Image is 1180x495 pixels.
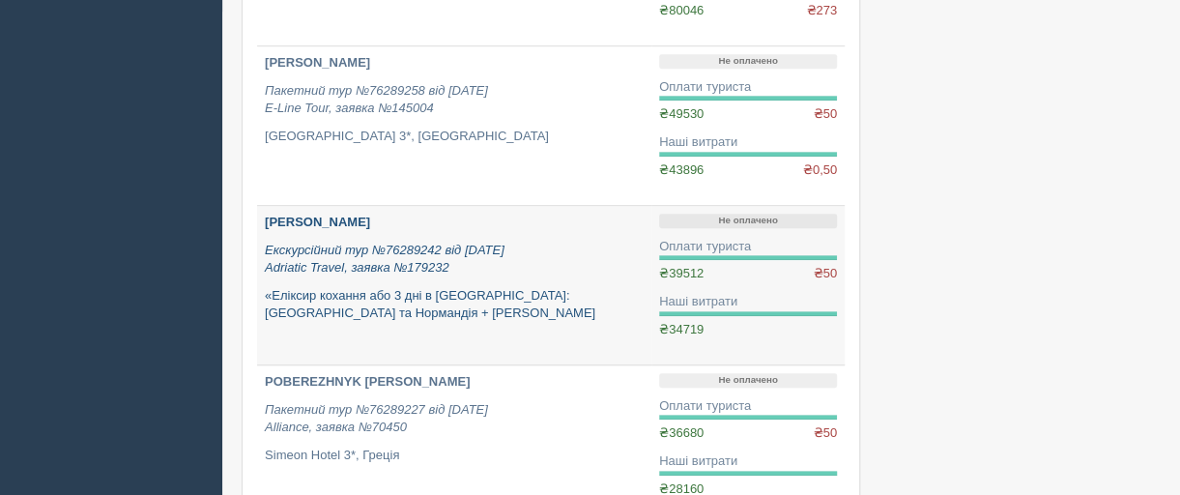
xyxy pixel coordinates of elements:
a: [PERSON_NAME] Пакетний тур №76289258 від [DATE]E-Line Tour, заявка №145004 [GEOGRAPHIC_DATA] 3*, ... [257,46,651,205]
i: Пакетний тур №76289227 від [DATE] Alliance, заявка №70450 [265,402,488,435]
a: [PERSON_NAME] Екскурсійний тур №76289242 від [DATE]Adriatic Travel, заявка №179232 «Еліксир кохан... [257,206,651,364]
span: ₴49530 [659,106,704,121]
b: [PERSON_NAME] [265,55,370,70]
div: Наші витрати [659,452,837,471]
i: Пакетний тур №76289258 від [DATE] E-Line Tour, заявка №145004 [265,83,488,116]
span: ₴39512 [659,266,704,280]
span: ₴50 [814,265,837,283]
span: ₴36680 [659,425,704,440]
div: Наші витрати [659,133,837,152]
span: ₴50 [814,105,837,124]
div: Наші витрати [659,293,837,311]
span: ₴50 [814,424,837,443]
p: Не оплачено [659,214,837,228]
p: [GEOGRAPHIC_DATA] 3*, [GEOGRAPHIC_DATA] [265,128,644,146]
div: Оплати туриста [659,78,837,97]
b: POBEREZHNYK [PERSON_NAME] [265,374,470,389]
p: Simeon Hotel 3*, Греція [265,447,644,465]
span: ₴43896 [659,162,704,177]
p: «Еліксир кохання або 3 дні в [GEOGRAPHIC_DATA]: [GEOGRAPHIC_DATA] та Нормандія + [PERSON_NAME] [265,287,644,323]
b: [PERSON_NAME] [265,215,370,229]
span: ₴80046 [659,3,704,17]
span: ₴273 [806,2,837,20]
div: Оплати туриста [659,397,837,416]
i: Екскурсійний тур №76289242 від [DATE] Adriatic Travel, заявка №179232 [265,243,504,276]
p: Не оплачено [659,54,837,69]
span: ₴0,50 [803,161,837,180]
div: Оплати туриста [659,238,837,256]
p: Не оплачено [659,373,837,388]
span: ₴34719 [659,322,704,336]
